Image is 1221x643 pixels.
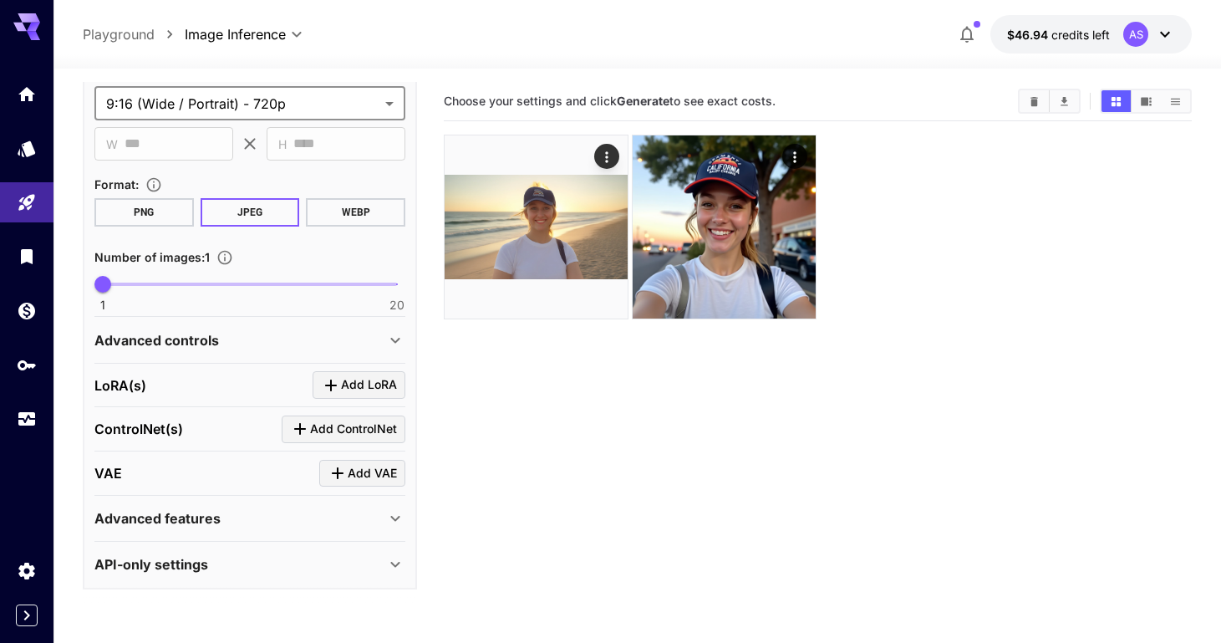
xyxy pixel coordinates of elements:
a: Playground [83,24,155,44]
button: $46.94187AS [990,15,1192,54]
button: Clear All [1020,90,1049,112]
span: $46.94 [1007,28,1051,42]
div: Advanced features [94,498,405,538]
p: API-only settings [94,554,208,574]
span: Add ControlNet [310,419,397,440]
span: credits left [1051,28,1110,42]
button: Download All [1050,90,1079,112]
span: 9:16 (Wide / Portrait) - 720p [106,94,379,114]
span: H [278,135,287,154]
div: Show media in grid viewShow media in video viewShow media in list view [1100,89,1192,114]
button: JPEG [201,198,300,227]
button: Choose the file format for the output image. [139,176,169,193]
div: Library [17,246,37,267]
div: Usage [17,409,37,430]
span: 1 [100,297,105,314]
div: Home [17,84,37,105]
div: AS [1123,22,1148,47]
span: Format : [94,177,139,191]
button: Show media in grid view [1101,90,1131,112]
button: Show media in list view [1161,90,1190,112]
button: WEBP [306,198,405,227]
div: Wallet [17,300,37,321]
span: Add VAE [348,463,397,484]
b: Generate [617,94,669,108]
img: 2Q== [633,135,816,319]
button: Click to add VAE [319,460,405,487]
p: LoRA(s) [94,375,146,395]
p: VAE [94,463,122,483]
span: Choose your settings and click to see exact costs. [444,94,776,108]
button: Expand sidebar [16,605,38,626]
div: $46.94187 [1007,26,1110,43]
div: API Keys [17,355,37,375]
div: Models [17,138,37,159]
div: Settings [17,560,37,581]
img: 9k= [445,135,628,319]
span: W [106,135,118,154]
nav: breadcrumb [83,24,185,44]
button: Click to add LoRA [313,371,405,399]
span: Image Inference [185,24,286,44]
span: 20 [389,297,404,314]
p: Advanced controls [94,330,219,350]
p: ControlNet(s) [94,419,183,439]
span: Number of images : 1 [94,250,210,264]
div: Playground [17,192,37,213]
button: Show media in video view [1132,90,1161,112]
span: Add LoRA [341,375,397,395]
div: Advanced controls [94,320,405,360]
button: Specify how many images to generate in a single request. Each image generation will be charged se... [210,249,240,266]
button: Click to add ControlNet [282,416,405,443]
button: PNG [94,198,194,227]
div: Actions [782,144,807,169]
div: API-only settings [94,544,405,584]
div: Actions [594,144,619,169]
div: Clear AllDownload All [1018,89,1081,114]
p: Advanced features [94,508,221,528]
